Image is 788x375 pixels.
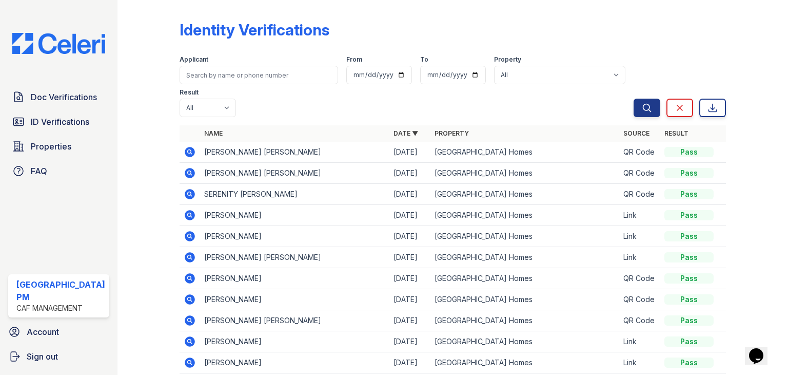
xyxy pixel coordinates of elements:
td: Link [619,205,660,226]
iframe: chat widget [745,334,778,365]
div: CAF Management [16,303,105,313]
td: QR Code [619,163,660,184]
td: [GEOGRAPHIC_DATA] Homes [430,247,620,268]
div: Pass [664,336,714,347]
a: Sign out [4,346,113,367]
input: Search by name or phone number [180,66,338,84]
td: [PERSON_NAME] [200,289,389,310]
td: [DATE] [389,205,430,226]
label: To [420,55,428,64]
div: Pass [664,358,714,368]
td: QR Code [619,184,660,205]
td: [DATE] [389,184,430,205]
td: [PERSON_NAME] [PERSON_NAME] [200,142,389,163]
a: Account [4,322,113,342]
td: [PERSON_NAME] [PERSON_NAME] [200,310,389,331]
td: [DATE] [389,163,430,184]
td: QR Code [619,142,660,163]
td: [GEOGRAPHIC_DATA] Homes [430,268,620,289]
span: Properties [31,140,71,153]
div: Pass [664,210,714,220]
td: [DATE] [389,289,430,310]
div: [GEOGRAPHIC_DATA] PM [16,278,105,303]
div: Pass [664,168,714,178]
a: FAQ [8,161,109,181]
span: FAQ [31,165,47,177]
td: [GEOGRAPHIC_DATA] Homes [430,352,620,373]
td: [GEOGRAPHIC_DATA] Homes [430,226,620,247]
td: [GEOGRAPHIC_DATA] Homes [430,184,620,205]
div: Pass [664,147,714,157]
div: Identity Verifications [180,21,329,39]
label: Result [180,88,199,97]
div: Pass [664,294,714,305]
div: Pass [664,273,714,284]
span: Account [27,326,59,338]
div: Pass [664,231,714,241]
label: Property [494,55,521,64]
span: Doc Verifications [31,91,97,103]
a: Date ▼ [393,129,418,137]
td: Link [619,247,660,268]
td: [PERSON_NAME] [200,352,389,373]
td: [PERSON_NAME] [200,205,389,226]
td: SERENITY [PERSON_NAME] [200,184,389,205]
td: [DATE] [389,310,430,331]
td: Link [619,226,660,247]
td: [PERSON_NAME] [PERSON_NAME] [200,163,389,184]
label: Applicant [180,55,208,64]
td: [DATE] [389,226,430,247]
img: CE_Logo_Blue-a8612792a0a2168367f1c8372b55b34899dd931a85d93a1a3d3e32e68fde9ad4.png [4,33,113,54]
a: ID Verifications [8,111,109,132]
label: From [346,55,362,64]
td: [GEOGRAPHIC_DATA] Homes [430,289,620,310]
a: Property [435,129,469,137]
div: Pass [664,189,714,199]
span: Sign out [27,350,58,363]
a: Properties [8,136,109,157]
td: [PERSON_NAME] [200,331,389,352]
div: Pass [664,315,714,326]
td: Link [619,352,660,373]
td: [DATE] [389,352,430,373]
td: [GEOGRAPHIC_DATA] Homes [430,163,620,184]
a: Result [664,129,688,137]
td: [DATE] [389,331,430,352]
td: QR Code [619,289,660,310]
td: [PERSON_NAME] [PERSON_NAME] [200,247,389,268]
td: [PERSON_NAME] [200,268,389,289]
td: Link [619,331,660,352]
td: [DATE] [389,247,430,268]
a: Doc Verifications [8,87,109,107]
span: ID Verifications [31,116,89,128]
td: QR Code [619,268,660,289]
a: Source [623,129,649,137]
td: [DATE] [389,142,430,163]
a: Name [204,129,223,137]
td: [GEOGRAPHIC_DATA] Homes [430,331,620,352]
div: Pass [664,252,714,262]
td: [PERSON_NAME] [200,226,389,247]
td: [GEOGRAPHIC_DATA] Homes [430,205,620,226]
td: [DATE] [389,268,430,289]
td: [GEOGRAPHIC_DATA] Homes [430,310,620,331]
td: [GEOGRAPHIC_DATA] Homes [430,142,620,163]
td: QR Code [619,310,660,331]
